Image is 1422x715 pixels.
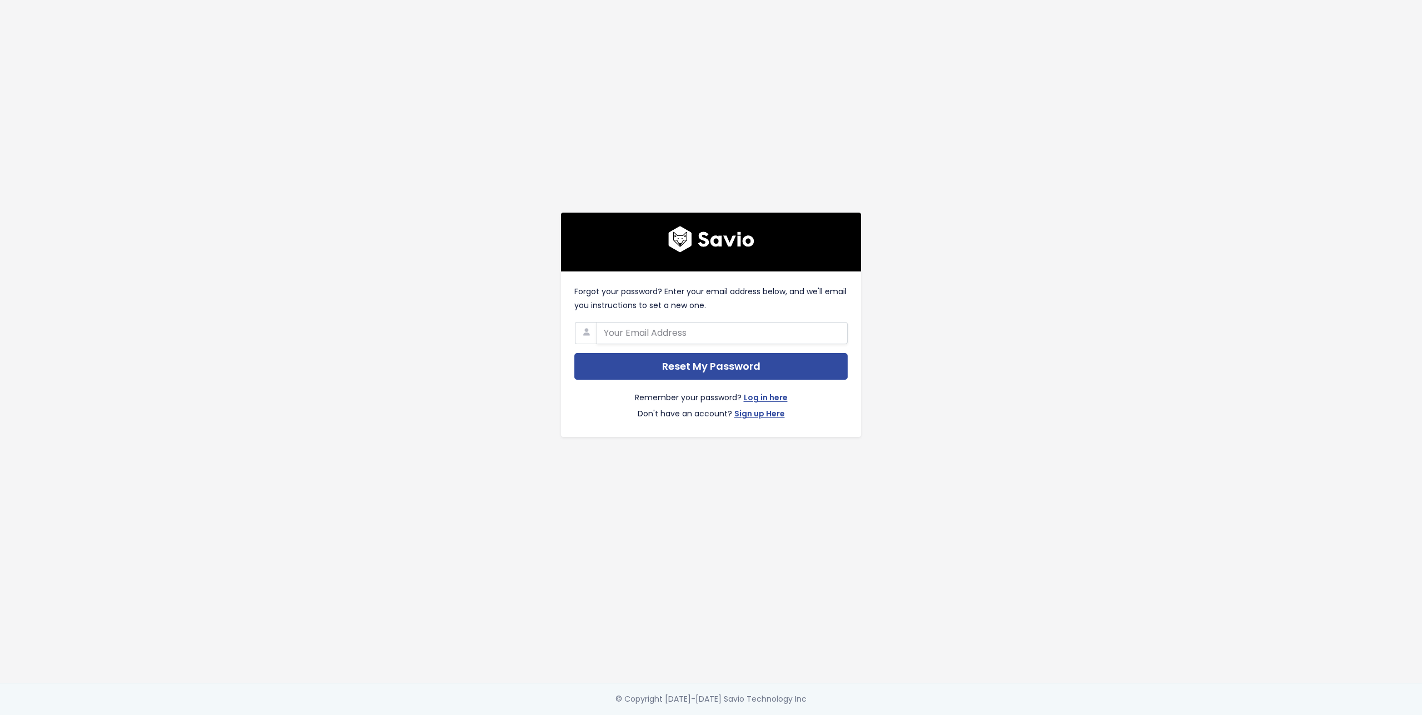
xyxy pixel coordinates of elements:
p: Forgot your password? Enter your email address below, and we'll email you instructions to set a n... [574,285,848,313]
input: Your Email Address [597,322,848,344]
a: Sign up Here [734,407,785,423]
img: logo600x187.a314fd40982d.png [668,226,754,253]
div: © Copyright [DATE]-[DATE] Savio Technology Inc [615,692,807,706]
div: Remember your password? Don't have an account? [574,380,848,423]
a: Log in here [744,391,788,407]
input: Reset My Password [574,353,848,380]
